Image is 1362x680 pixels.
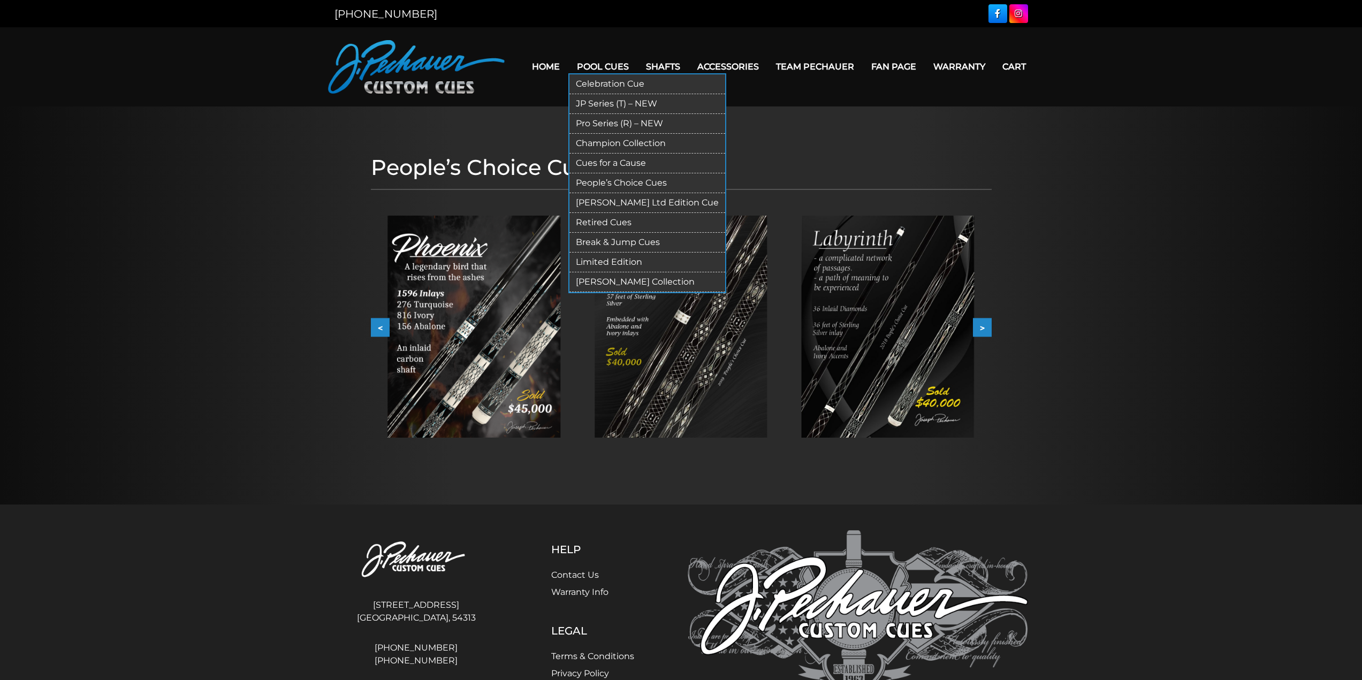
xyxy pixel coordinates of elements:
[334,654,498,667] a: [PHONE_NUMBER]
[569,253,725,272] a: Limited Edition
[569,94,725,114] a: JP Series (T) – NEW
[569,272,725,292] a: [PERSON_NAME] Collection
[569,154,725,173] a: Cues for a Cause
[523,53,568,80] a: Home
[568,53,637,80] a: Pool Cues
[551,651,634,661] a: Terms & Conditions
[569,114,725,134] a: Pro Series (R) – NEW
[551,668,609,678] a: Privacy Policy
[569,193,725,213] a: [PERSON_NAME] Ltd Edition Cue
[551,570,599,580] a: Contact Us
[334,7,437,20] a: [PHONE_NUMBER]
[994,53,1034,80] a: Cart
[334,641,498,654] a: [PHONE_NUMBER]
[973,318,992,337] button: >
[569,134,725,154] a: Champion Collection
[569,233,725,253] a: Break & Jump Cues
[371,318,390,337] button: <
[925,53,994,80] a: Warranty
[637,53,689,80] a: Shafts
[689,53,767,80] a: Accessories
[767,53,863,80] a: Team Pechauer
[334,594,498,629] address: [STREET_ADDRESS] [GEOGRAPHIC_DATA], 54313
[569,173,725,193] a: People’s Choice Cues
[569,74,725,94] a: Celebration Cue
[863,53,925,80] a: Fan Page
[569,213,725,233] a: Retired Cues
[371,318,992,337] div: Carousel Navigation
[551,624,634,637] h5: Legal
[551,543,634,556] h5: Help
[328,40,505,94] img: Pechauer Custom Cues
[371,155,992,180] h1: People’s Choice Cues
[334,530,498,590] img: Pechauer Custom Cues
[551,587,608,597] a: Warranty Info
